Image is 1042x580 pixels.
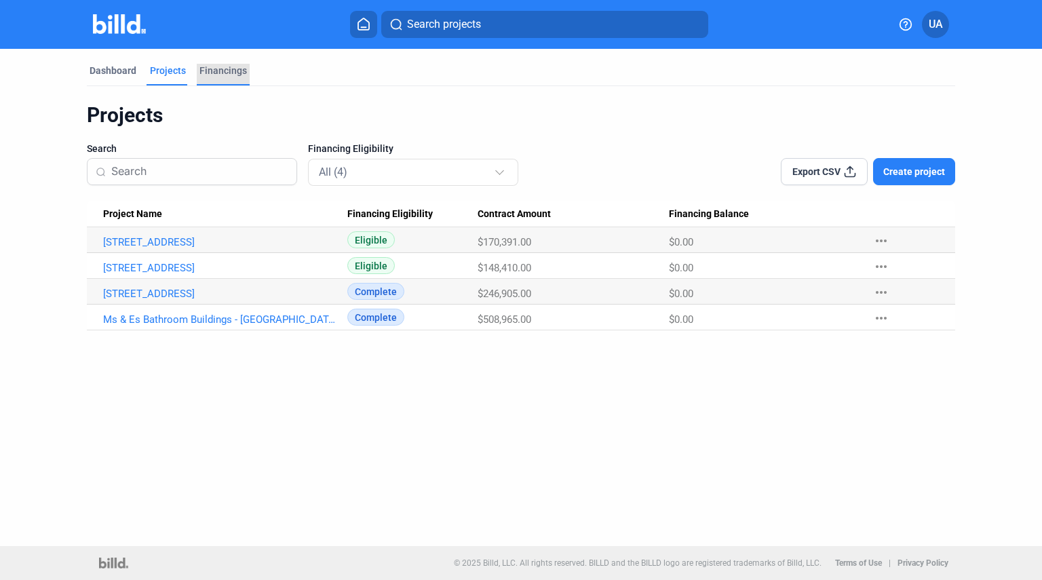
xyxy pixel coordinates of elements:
[873,310,889,326] mat-icon: more_horiz
[835,558,882,568] b: Terms of Use
[90,64,136,77] div: Dashboard
[87,142,117,155] span: Search
[347,283,404,300] span: Complete
[873,158,955,185] button: Create project
[407,16,481,33] span: Search projects
[929,16,943,33] span: UA
[478,313,531,326] span: $508,965.00
[103,313,339,326] a: Ms & Es Bathroom Buildings - [GEOGRAPHIC_DATA] [GEOGRAPHIC_DATA]
[454,558,822,568] p: © 2025 Billd, LLC. All rights reserved. BILLD and the BILLD logo are registered trademarks of Bil...
[103,262,339,274] a: [STREET_ADDRESS]
[87,102,955,128] div: Projects
[922,11,949,38] button: UA
[669,288,693,300] span: $0.00
[669,313,693,326] span: $0.00
[478,208,551,220] span: Contract Amount
[103,208,162,220] span: Project Name
[669,208,860,220] div: Financing Balance
[873,284,889,301] mat-icon: more_horiz
[792,165,841,178] span: Export CSV
[347,208,433,220] span: Financing Eligibility
[669,208,749,220] span: Financing Balance
[873,258,889,275] mat-icon: more_horiz
[103,236,339,248] a: [STREET_ADDRESS]
[478,236,531,248] span: $170,391.00
[347,231,395,248] span: Eligible
[93,14,147,34] img: Billd Company Logo
[669,236,693,248] span: $0.00
[478,208,669,220] div: Contract Amount
[103,288,339,300] a: [STREET_ADDRESS]
[781,158,868,185] button: Export CSV
[103,208,347,220] div: Project Name
[199,64,247,77] div: Financings
[308,142,393,155] span: Financing Eligibility
[898,558,948,568] b: Privacy Policy
[669,262,693,274] span: $0.00
[873,233,889,249] mat-icon: more_horiz
[99,558,128,568] img: logo
[883,165,945,178] span: Create project
[381,11,708,38] button: Search projects
[150,64,186,77] div: Projects
[347,257,395,274] span: Eligible
[347,208,478,220] div: Financing Eligibility
[111,157,288,186] input: Search
[319,166,347,178] mat-select-trigger: All (4)
[478,288,531,300] span: $246,905.00
[347,309,404,326] span: Complete
[889,558,891,568] p: |
[478,262,531,274] span: $148,410.00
